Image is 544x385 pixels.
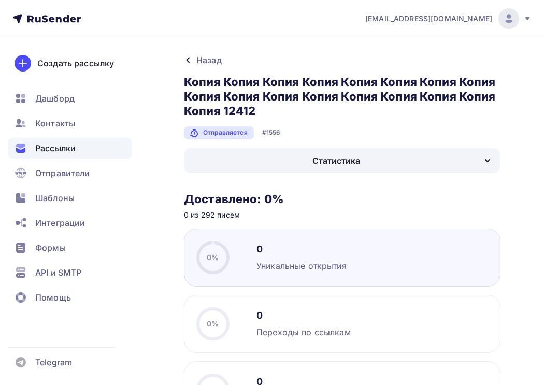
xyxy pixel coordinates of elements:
div: Создать рассылку [37,57,114,69]
span: Дашборд [35,92,75,105]
div: Статистика [312,154,360,167]
span: API и SMTP [35,266,81,279]
span: Шаблоны [35,192,75,204]
a: Контакты [8,113,132,134]
button: Статистика [184,148,500,174]
span: 0% [207,319,219,328]
a: Рассылки [8,138,132,159]
a: [EMAIL_ADDRESS][DOMAIN_NAME] [365,8,532,29]
span: Формы [35,241,66,254]
span: 0% [207,253,219,262]
span: Отправители [35,167,90,179]
div: 0 [256,309,351,322]
h3: Доставлено: 0% [184,192,500,206]
span: Помощь [35,291,71,304]
div: #1556 [262,129,281,137]
div: 0 [256,243,347,255]
span: Контакты [35,117,75,130]
span: Интеграции [35,217,85,229]
span: [EMAIL_ADDRESS][DOMAIN_NAME] [365,13,492,24]
div: Отправляется [184,126,254,139]
div: Уникальные открытия [256,260,347,272]
div: Назад [196,54,222,66]
a: Дашборд [8,88,132,109]
div: 0 из 292 писем [184,210,500,220]
a: Отправители [8,163,132,183]
a: Формы [8,237,132,258]
div: Переходы по ссылкам [256,326,351,338]
h3: Копия Копия Копия Копия Копия Копия Копия Копия Копия Копия Копия Копия Копия Копия Копия Копия К... [184,75,497,118]
span: Telegram [35,356,72,368]
a: Шаблоны [8,188,132,208]
span: Рассылки [35,142,76,154]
